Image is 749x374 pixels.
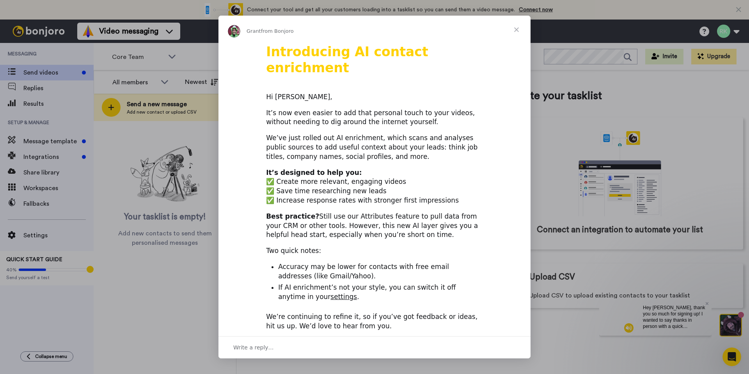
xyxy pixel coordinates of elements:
a: settings [330,293,357,301]
div: Open conversation and reply [218,336,531,358]
div: It’s now even easier to add that personal touch to your videos, without needing to dig around the... [266,109,483,127]
span: Close [502,16,531,44]
div: ✅ Create more relevant, engaging videos ✅ Save time researching new leads ✅ Increase response rat... [266,168,483,205]
span: Hey [PERSON_NAME], thank you so much for signing up! I wanted to say thanks in person with a quic... [44,7,106,87]
b: Best practice? [266,212,319,220]
div: Two quick notes: [266,246,483,256]
div: Hi [PERSON_NAME], [266,93,483,102]
li: If AI enrichment’s not your style, you can switch it off anytime in your . [278,283,483,302]
div: We’re continuing to refine it, so if you’ve got feedback or ideas, hit us up. We’d love to hear f... [266,312,483,331]
span: Write a reply… [233,342,274,353]
div: We’ve just rolled out AI enrichment, which scans and analyses public sources to add useful contex... [266,134,483,161]
span: Grant [247,28,261,34]
li: Accuracy may be lower for contacts with free email addresses (like Gmail/Yahoo). [278,262,483,281]
b: It’s designed to help you: [266,169,362,176]
img: Profile image for Grant [228,25,240,37]
img: mute-white.svg [25,25,34,34]
div: Still use our Attributes feature to pull data from your CRM or other tools. However, this new AI ... [266,212,483,240]
span: from Bonjoro [261,28,294,34]
img: c638375f-eacb-431c-9714-bd8d08f708a7-1584310529.jpg [1,2,22,23]
b: Introducing AI contact enrichment [266,44,428,75]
